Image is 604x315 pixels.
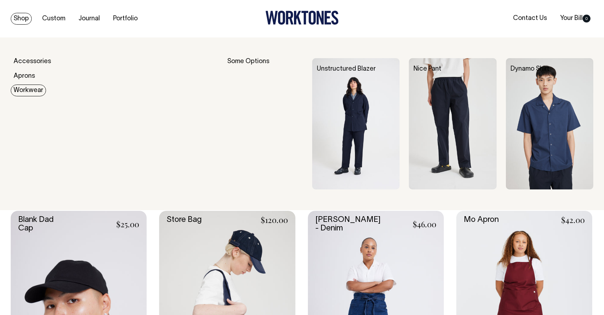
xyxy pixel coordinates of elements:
[227,58,303,189] div: Some Options
[583,15,590,22] span: 0
[11,85,46,96] a: Workwear
[409,58,496,189] img: Nice Pant
[11,13,32,25] a: Shop
[312,58,400,189] img: Unstructured Blazer
[11,70,38,82] a: Aprons
[510,12,550,24] a: Contact Us
[76,13,103,25] a: Journal
[39,13,68,25] a: Custom
[511,66,549,72] a: Dynamo Shirt
[110,13,141,25] a: Portfolio
[557,12,593,24] a: Your Bill0
[317,66,376,72] a: Unstructured Blazer
[413,66,441,72] a: Nice Pant
[11,56,54,67] a: Accessories
[506,58,593,189] img: Dynamo Shirt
